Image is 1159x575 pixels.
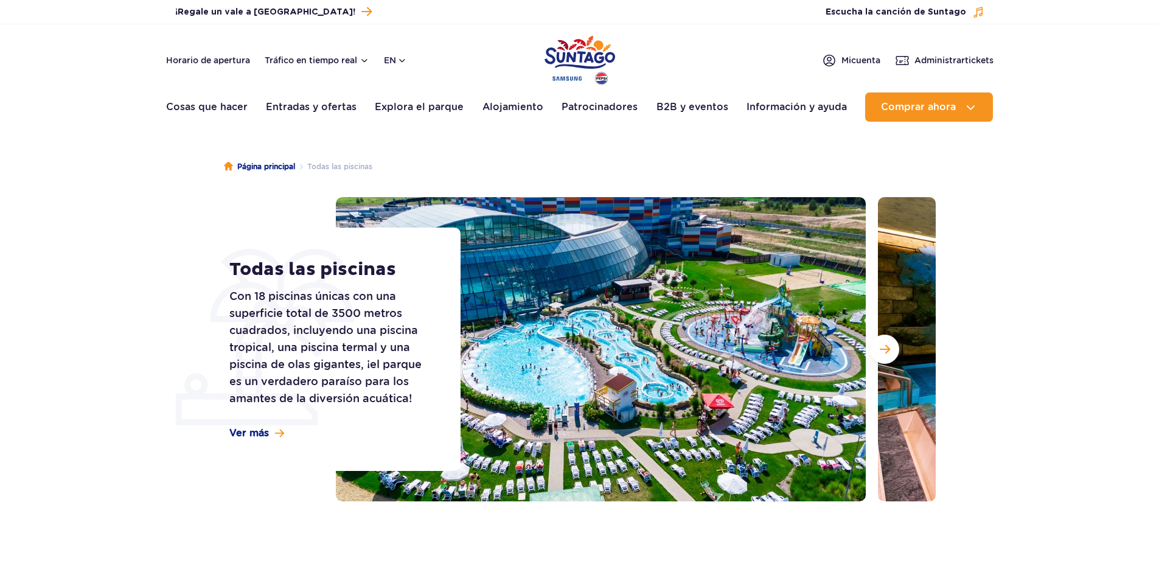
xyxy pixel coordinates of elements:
[166,92,248,122] a: Cosas que hacer
[822,53,880,68] a: Micuenta
[307,162,372,171] font: Todas las piscinas
[656,92,728,122] a: B2B y eventos
[384,55,396,65] font: en
[826,6,984,18] button: Escucha la canción de Suntago
[482,92,543,122] a: Alojamiento
[229,427,284,440] a: Ver más
[266,92,357,122] a: Entradas y ofertas
[166,54,250,66] a: Horario de apertura
[175,4,372,20] a: ¡Regale un vale a [GEOGRAPHIC_DATA]!
[265,55,369,65] button: Tráfico en tiempo real
[375,101,464,113] font: Explora el parque
[265,55,357,65] font: Tráfico en tiempo real
[229,258,396,281] font: Todas las piscinas
[656,101,728,113] font: B2B y eventos
[562,101,638,113] font: Patrocinadores
[965,55,994,65] font: tickets
[747,101,847,113] font: Información y ayuda
[336,197,866,501] img: Sección exterior de Suntago, con piscinas y toboganes, rodeada de tumbonas y vegetación.
[224,161,295,173] a: Página principal
[175,8,355,16] font: ¡Regale un vale a [GEOGRAPHIC_DATA]!
[237,162,295,171] font: Página principal
[166,55,250,65] font: Horario de apertura
[562,92,638,122] a: Patrocinadores
[895,53,994,68] a: Administrartickets
[545,30,615,86] a: Parque de Polonia
[841,55,851,65] font: Mi
[266,101,357,113] font: Entradas y ofertas
[870,335,899,364] button: Siguiente diapositiva
[384,54,407,66] button: en
[166,101,248,113] font: Cosas que hacer
[826,8,966,16] font: Escucha la canción de Suntago
[914,55,965,65] font: Administrar
[229,427,269,439] font: Ver más
[747,92,847,122] a: Información y ayuda
[851,55,880,65] font: cuenta
[482,101,543,113] font: Alojamiento
[375,92,464,122] a: Explora el parque
[865,92,993,122] button: Comprar ahora
[229,290,422,405] font: Con 18 piscinas únicas con una superficie total de 3500 metros cuadrados, incluyendo una piscina ...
